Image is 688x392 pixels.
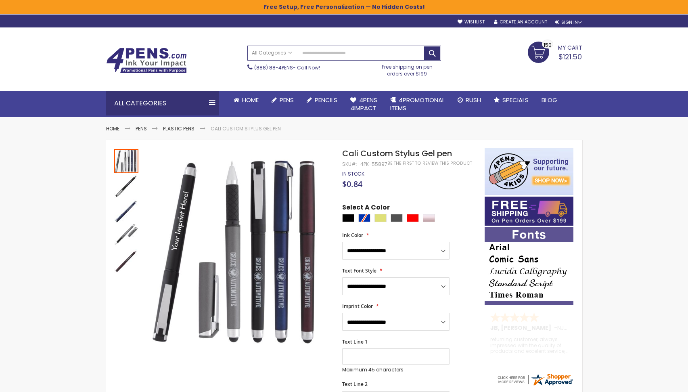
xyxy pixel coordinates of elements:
span: All Categories [252,50,292,56]
span: 4Pens 4impact [350,96,377,112]
a: Be the first to review this product [387,160,472,166]
img: Cali Custom Stylus Gel pen [114,174,138,198]
span: $121.50 [558,52,582,62]
div: Red [407,214,419,222]
div: Sign In [555,19,582,25]
div: Black [342,214,354,222]
div: Gunmetal [391,214,403,222]
span: Specials [502,96,529,104]
span: Text Line 1 [342,338,368,345]
a: 4PROMOTIONALITEMS [384,91,451,117]
div: All Categories [106,91,219,115]
a: Create an Account [494,19,547,25]
a: Plastic Pens [163,125,194,132]
img: Cali Custom Stylus Gel pen [147,159,331,344]
span: Text Font Style [342,267,376,274]
span: Select A Color [342,203,390,214]
span: $0.84 [342,178,362,189]
a: $121.50 150 [528,42,582,62]
a: 4pens.com certificate URL [496,382,574,388]
img: font-personalization-examples [485,227,573,305]
span: Home [242,96,259,104]
img: 4pens.com widget logo [496,372,574,387]
div: Availability [342,171,364,177]
span: 150 [544,41,552,49]
div: Cali Custom Stylus Gel pen [114,198,139,223]
img: 4pens 4 kids [485,148,573,195]
div: Cali Custom Stylus Gel pen [114,148,139,173]
span: Pencils [315,96,337,104]
div: returning customer, always impressed with the quality of products and excelent service, will retu... [490,337,569,354]
p: Maximum 45 characters [342,367,450,373]
div: Gold [374,214,387,222]
img: 4Pens Custom Pens and Promotional Products [106,48,187,73]
span: JB, [PERSON_NAME] [490,324,554,332]
a: Rush [451,91,487,109]
span: Text Line 2 [342,381,368,388]
a: 4Pens4impact [344,91,384,117]
img: Cali Custom Stylus Gel pen [114,224,138,248]
span: Blog [542,96,557,104]
img: Cali Custom Stylus Gel pen [114,249,138,273]
div: Cali Custom Stylus Gel pen [114,223,139,248]
a: Blog [535,91,564,109]
span: In stock [342,170,364,177]
a: (888) 88-4PENS [254,64,293,71]
span: Imprint Color [342,303,373,310]
a: Home [106,125,119,132]
li: Cali Custom Stylus Gel pen [211,126,281,132]
a: Pens [136,125,147,132]
div: Cali Custom Stylus Gel pen [114,248,138,273]
span: Ink Color [342,232,363,239]
span: - , [554,324,624,332]
a: Pens [265,91,300,109]
div: 4PK-55897 [360,161,387,168]
div: Rose Gold [423,214,435,222]
a: Pencils [300,91,344,109]
span: Rush [466,96,481,104]
span: Pens [280,96,294,104]
span: Cali Custom Stylus Gel pen [342,148,452,159]
a: All Categories [248,46,296,59]
div: Cali Custom Stylus Gel pen [114,173,139,198]
a: Specials [487,91,535,109]
strong: SKU [342,161,357,168]
span: 4PROMOTIONAL ITEMS [390,96,445,112]
img: Cali Custom Stylus Gel pen [114,199,138,223]
div: Free shipping on pen orders over $199 [373,61,441,77]
img: Free shipping on orders over $199 [485,197,573,226]
span: NJ [557,324,567,332]
span: - Call Now! [254,64,320,71]
a: Wishlist [458,19,485,25]
a: Home [227,91,265,109]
